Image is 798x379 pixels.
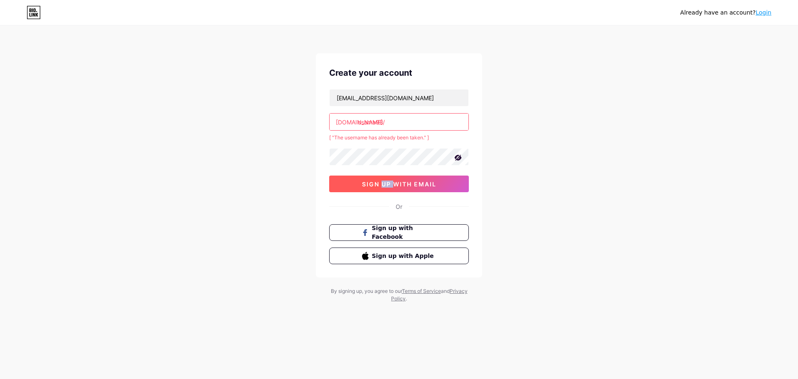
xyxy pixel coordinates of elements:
span: sign up with email [362,181,436,188]
button: Sign up with Apple [329,248,469,264]
a: Terms of Service [402,288,441,294]
button: Sign up with Facebook [329,224,469,241]
div: Or [396,202,402,211]
span: Sign up with Facebook [372,224,436,241]
span: Sign up with Apple [372,252,436,260]
input: username [330,114,468,130]
div: Create your account [329,67,469,79]
a: Login [756,9,771,16]
div: [ "The username has already been taken." ] [329,134,469,141]
div: By signing up, you agree to our and . [328,287,470,302]
input: Email [330,89,468,106]
button: sign up with email [329,176,469,192]
div: Already have an account? [680,8,771,17]
div: [DOMAIN_NAME]/ [336,118,385,126]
